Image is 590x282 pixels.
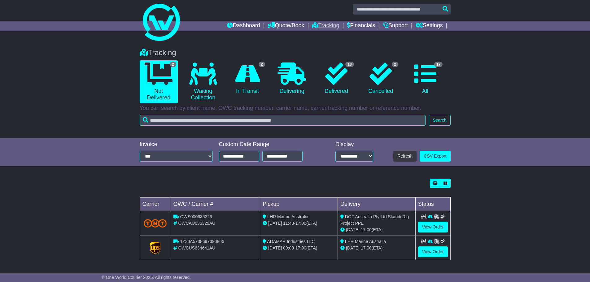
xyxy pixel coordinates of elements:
div: Invoice [140,141,213,148]
div: Display [335,141,373,148]
span: ADAMAR Industries LLC [267,239,315,244]
p: You can search by client name, OWC tracking number, carrier name, carrier tracking number or refe... [140,105,451,112]
a: 2 Cancelled [362,60,400,97]
a: Quote/Book [268,21,304,31]
a: View Order [418,222,448,232]
span: 2 [170,62,176,67]
span: 09:00 [283,245,294,250]
img: GetCarrierServiceLogo [150,242,160,254]
a: 2 In Transit [228,60,266,97]
div: (ETA) [340,227,413,233]
td: Pickup [260,197,338,211]
button: Search [429,115,450,126]
div: (ETA) [340,245,413,251]
div: Custom Date Range [219,141,318,148]
a: Tracking [312,21,339,31]
td: OWC / Carrier # [171,197,260,211]
button: Refresh [393,151,417,162]
span: OWCUS634641AU [178,245,215,250]
span: 17:00 [295,221,306,226]
a: 2 Not Delivered [140,60,178,103]
a: Dashboard [227,21,260,31]
a: View Order [418,246,448,257]
span: 17 [434,62,443,67]
span: [DATE] [346,227,360,232]
span: 1Z30A5738697390866 [180,239,224,244]
a: Delivering [273,60,311,97]
span: 17:00 [295,245,306,250]
td: Delivery [338,197,415,211]
span: 13 [345,62,354,67]
img: TNT_Domestic.png [144,219,167,228]
span: 11:43 [283,221,294,226]
a: Support [383,21,408,31]
span: [DATE] [346,245,360,250]
a: 17 All [406,60,444,97]
span: 17:00 [361,227,372,232]
span: OWCAU635329AU [178,221,215,226]
a: 13 Delivered [317,60,355,97]
span: DOF Australia Pty Ltd Skandi Rig Project PPE [340,214,409,226]
span: LHR Marine Australia [345,239,386,244]
div: - (ETA) [263,220,335,227]
span: 2 [259,62,265,67]
span: [DATE] [268,221,282,226]
span: LHR Marine Australia [267,214,308,219]
span: 2 [392,62,398,67]
td: Carrier [140,197,171,211]
a: Settings [416,21,443,31]
a: CSV Export [420,151,450,162]
a: Waiting Collection [184,60,222,103]
span: OWS000635329 [180,214,212,219]
td: Status [415,197,450,211]
a: Financials [347,21,375,31]
span: 17:00 [361,245,372,250]
span: [DATE] [268,245,282,250]
div: - (ETA) [263,245,335,251]
span: © One World Courier 2025. All rights reserved. [102,275,191,280]
div: Tracking [137,48,454,57]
